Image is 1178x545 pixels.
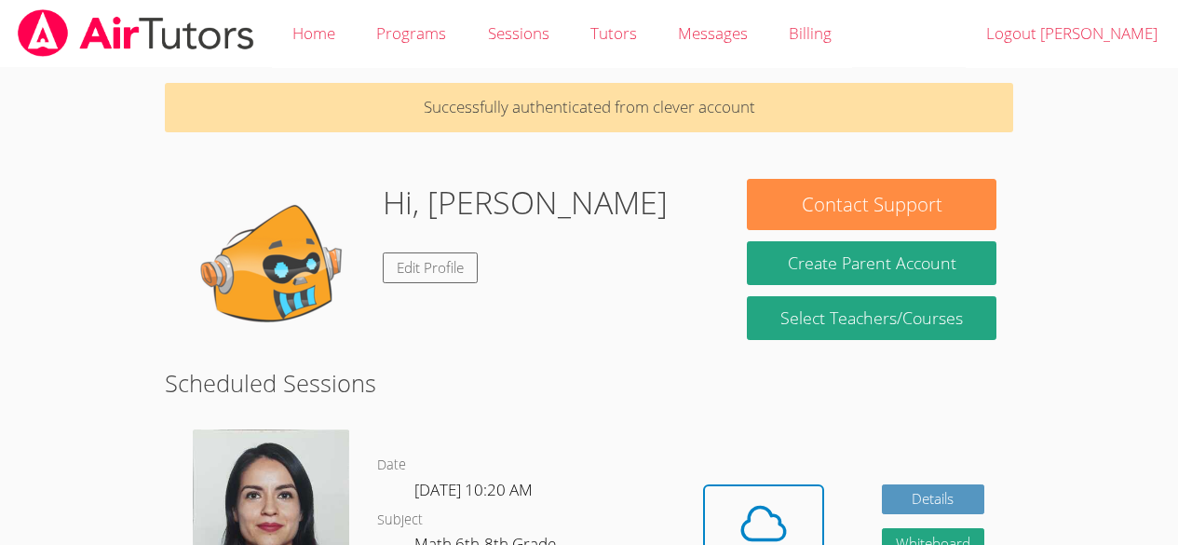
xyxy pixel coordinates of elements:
img: airtutors_banner-c4298cdbf04f3fff15de1276eac7730deb9818008684d7c2e4769d2f7ddbe033.png [16,9,256,57]
span: [DATE] 10:20 AM [414,479,533,500]
h1: Hi, [PERSON_NAME] [383,179,668,226]
img: default.png [182,179,368,365]
h2: Scheduled Sessions [165,365,1013,401]
span: Messages [678,22,748,44]
button: Create Parent Account [747,241,995,285]
a: Select Teachers/Courses [747,296,995,340]
p: Successfully authenticated from clever account [165,83,1013,132]
button: Contact Support [747,179,995,230]
dt: Subject [377,509,423,532]
dt: Date [377,454,406,477]
a: Details [882,484,984,515]
a: Edit Profile [383,252,478,283]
